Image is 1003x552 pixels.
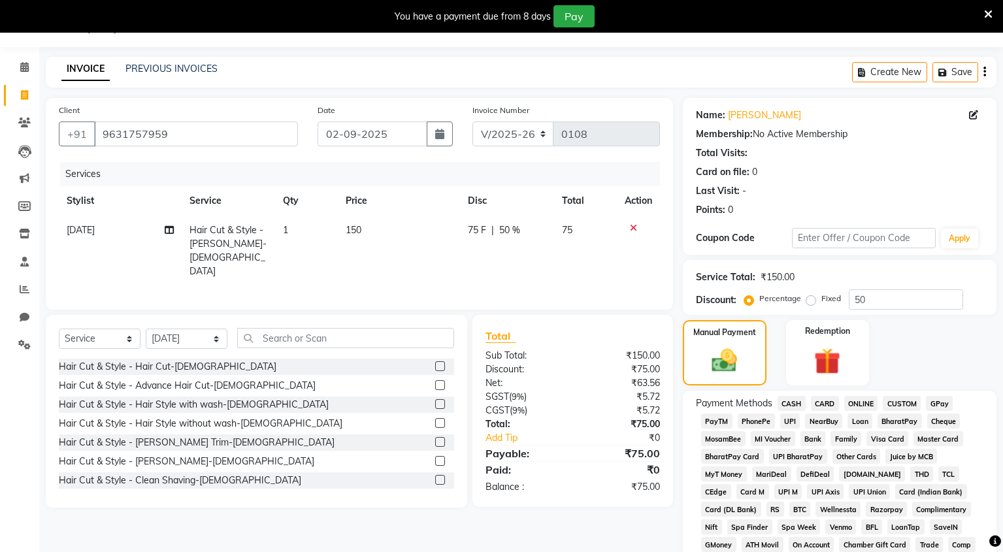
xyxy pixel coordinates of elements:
label: Redemption [805,325,850,337]
span: LoanTap [887,519,925,534]
div: - [742,184,746,198]
span: Razorpay [866,502,907,517]
th: Qty [275,186,337,216]
div: ₹63.56 [573,376,670,390]
div: Last Visit: [696,184,740,198]
button: Pay [553,5,595,27]
a: PREVIOUS INVOICES [125,63,218,74]
span: Trade [915,537,943,552]
div: 0 [728,203,733,217]
div: Hair Cut & Style - [PERSON_NAME]-[DEMOGRAPHIC_DATA] [59,455,314,468]
div: ₹75.00 [573,446,670,461]
div: ₹75.00 [573,480,670,494]
span: [DATE] [67,224,95,236]
span: Hair Cut & Style - [PERSON_NAME]-[DEMOGRAPHIC_DATA] [189,224,267,277]
span: SGST [485,391,509,402]
span: GMoney [701,537,736,552]
div: Hair Cut & Style - Hair Style without wash-[DEMOGRAPHIC_DATA] [59,417,342,430]
span: CUSTOM [883,396,921,411]
span: 1 [283,224,288,236]
label: Invoice Number [472,105,529,116]
span: BharatPay [878,414,922,429]
span: CEdge [701,484,731,499]
span: TCL [938,466,959,481]
span: DefiDeal [797,466,834,481]
span: | [491,223,494,237]
span: Wellnessta [815,502,861,517]
button: Create New [852,62,927,82]
div: ( ) [476,390,573,404]
a: Add Tip [476,431,589,445]
img: _cash.svg [704,346,745,375]
span: Visa Card [866,431,908,446]
span: BFL [861,519,882,534]
span: BTC [789,502,811,517]
span: Card (Indian Bank) [895,484,967,499]
span: UPI BharatPay [769,449,827,464]
div: ₹5.72 [573,404,670,417]
input: Enter Offer / Coupon Code [792,228,936,248]
span: RS [766,502,784,517]
div: You have a payment due from 8 days [395,10,551,24]
span: CARD [811,396,839,411]
div: ( ) [476,404,573,417]
input: Search by Name/Mobile/Email/Code [94,122,298,146]
span: MI Voucher [751,431,795,446]
button: +91 [59,122,95,146]
a: [PERSON_NAME] [728,108,801,122]
span: Loan [847,414,872,429]
span: Master Card [913,431,963,446]
span: Total [485,329,516,343]
span: SaveIN [930,519,962,534]
th: Disc [460,186,553,216]
span: CASH [778,396,806,411]
button: Save [932,62,978,82]
div: Hair Cut & Style - Hair Cut-[DEMOGRAPHIC_DATA] [59,360,276,374]
span: BharatPay Card [701,449,764,464]
span: UPI [780,414,800,429]
div: ₹0 [589,431,670,445]
span: MosamBee [701,431,746,446]
span: Cheque [927,414,961,429]
span: Bank [800,431,826,446]
div: Net: [476,376,573,390]
span: Comp [948,537,976,552]
div: Service Total: [696,270,755,284]
span: 150 [346,224,361,236]
span: ATH Movil [742,537,783,552]
span: Complimentary [912,502,971,517]
label: Fixed [821,293,841,304]
div: ₹5.72 [573,390,670,404]
span: 50 % [499,223,520,237]
span: Juice by MCB [885,449,937,464]
a: INVOICE [61,57,110,81]
div: No Active Membership [696,127,983,141]
span: THD [910,466,933,481]
span: NearBuy [805,414,842,429]
div: Total: [476,417,573,431]
span: 75 F [468,223,486,237]
span: CGST [485,404,510,416]
span: Payment Methods [696,397,772,410]
label: Date [318,105,335,116]
input: Search or Scan [237,328,454,348]
div: Points: [696,203,725,217]
span: 9% [512,391,524,402]
label: Percentage [759,293,801,304]
span: UPI Axis [807,484,844,499]
span: PayTM [701,414,732,429]
th: Service [182,186,275,216]
th: Stylist [59,186,182,216]
span: MariDeal [752,466,791,481]
span: ONLINE [844,396,878,411]
div: ₹75.00 [573,417,670,431]
span: On Account [789,537,834,552]
span: 75 [562,224,572,236]
button: Apply [941,229,978,248]
div: ₹150.00 [573,349,670,363]
div: ₹0 [573,462,670,478]
div: Sub Total: [476,349,573,363]
span: Card M [736,484,769,499]
div: Membership: [696,127,753,141]
div: Hair Cut & Style - [PERSON_NAME] Trim-[DEMOGRAPHIC_DATA] [59,436,335,449]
